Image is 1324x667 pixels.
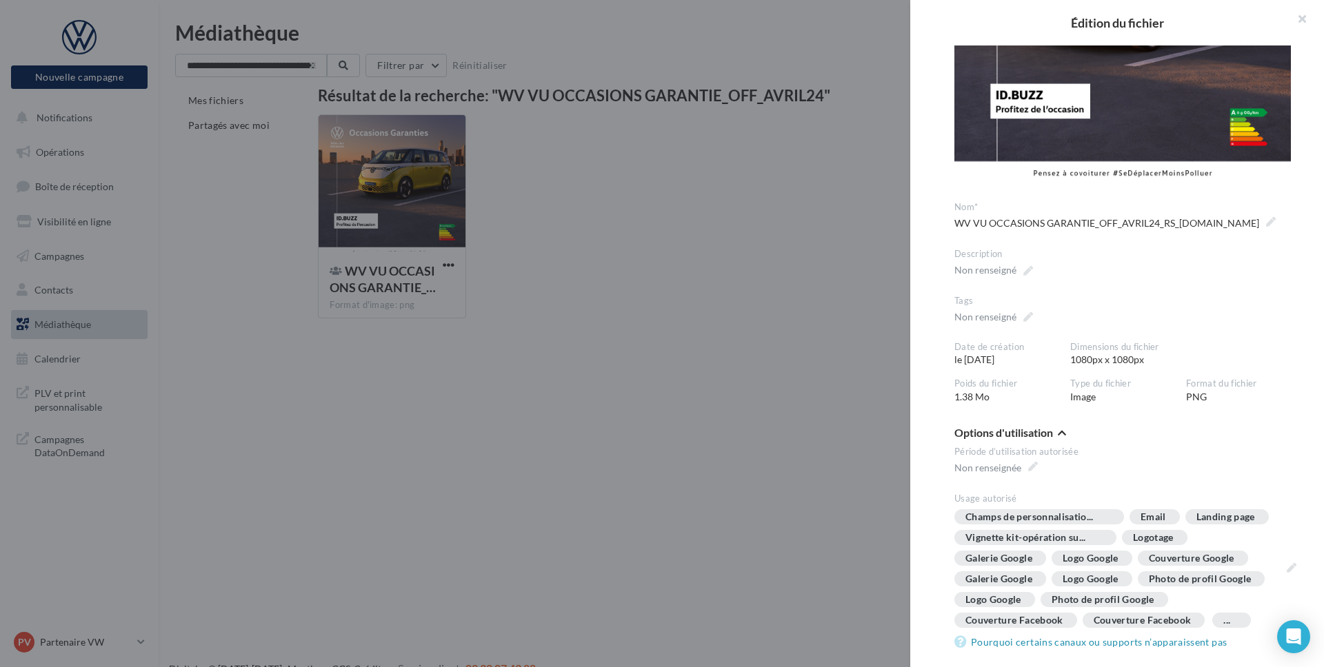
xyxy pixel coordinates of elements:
div: Open Intercom Messenger [1277,620,1310,653]
div: Non renseigné [954,310,1016,324]
div: Date de création [954,341,1059,353]
span: Non renseignée [954,458,1038,478]
div: Dimensions du fichier [1070,341,1291,353]
div: Poids du fichier [954,378,1059,390]
div: 1080px x 1080px [1070,341,1302,367]
div: 1.38 Mo [954,378,1070,404]
div: Image [1070,378,1186,404]
button: Options d'utilisation [954,426,1066,442]
div: Période d’utilisation autorisée [954,446,1291,458]
div: Logo Google [965,595,1021,605]
div: Tags [954,295,1291,307]
div: Description [954,248,1291,260]
div: Email [1141,512,1166,522]
div: Galerie Google [965,574,1032,584]
div: Logotage [1133,533,1174,543]
div: Couverture Google [1149,553,1234,564]
div: Couverture Facebook [1094,615,1192,626]
h2: Édition du fichier [932,17,1302,29]
div: Logo Google [1063,553,1119,564]
div: Photo de profil Google [1149,574,1252,584]
div: Usage autorisé [954,493,1291,505]
div: Logo Google [1063,574,1119,584]
a: Pourquoi certains canaux ou supports n’apparaissent pas [954,634,1232,650]
span: Options d'utilisation [954,427,1053,438]
div: Format du fichier [1186,378,1291,390]
div: PNG [1186,378,1302,404]
span: Champs de personnalisatio... [965,512,1110,522]
div: ... [1212,613,1251,628]
span: Vignette kit-opération su... [965,533,1103,542]
span: WV VU OCCASIONS GARANTIE_OFF_AVRIL24_RS_[DOMAIN_NAME] [954,214,1276,233]
div: Couverture Facebook [965,615,1063,626]
div: Galerie Google [965,553,1032,564]
span: Non renseigné [954,260,1033,280]
div: Type du fichier [1070,378,1175,390]
div: le [DATE] [954,341,1070,367]
div: Landing page [1196,512,1255,522]
div: Photo de profil Google [1052,595,1154,605]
